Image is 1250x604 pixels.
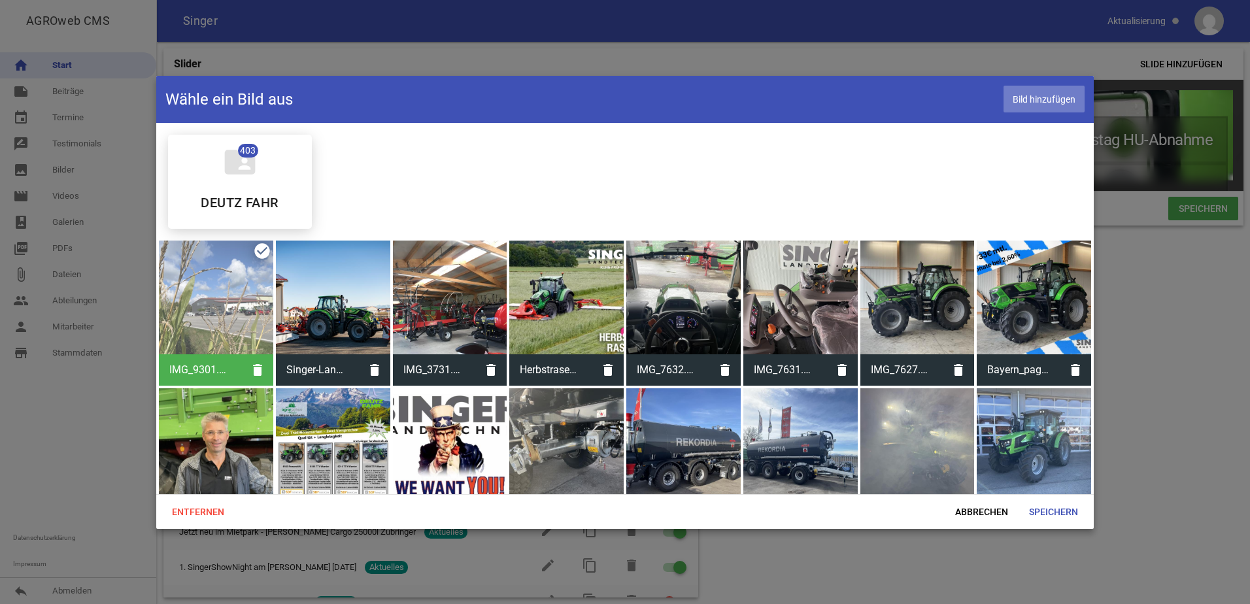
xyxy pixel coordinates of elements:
h4: Wähle ein Bild aus [165,89,293,110]
i: delete [826,354,858,386]
i: delete [592,354,624,386]
span: Bayern_page-0001.jpg [977,353,1060,387]
i: folder_shared [222,144,258,180]
span: IMG_3731.JPG [393,353,476,387]
i: delete [943,354,974,386]
span: Entfernen [161,500,235,524]
span: Speichern [1019,500,1089,524]
span: IMG_7627.JPG [860,353,943,387]
span: 403 [238,144,258,158]
span: IMG_7632.JPG [626,353,709,387]
span: Abbrechen [945,500,1019,524]
span: Bild hinzufügen [1004,86,1085,112]
span: Singer-Landmaschinen 2020 -72.jpg [276,353,359,387]
div: DEUTZ FAHR [168,135,312,229]
i: delete [1060,354,1091,386]
i: delete [475,354,507,386]
span: Herbstrasen_page-0001.jpg [509,353,592,387]
i: delete [709,354,741,386]
i: delete [359,354,390,386]
span: IMG_7631.JPG [743,353,826,387]
i: delete [242,354,273,386]
span: IMG_9301.JPG [159,353,242,387]
h5: DEUTZ FAHR [201,196,279,209]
